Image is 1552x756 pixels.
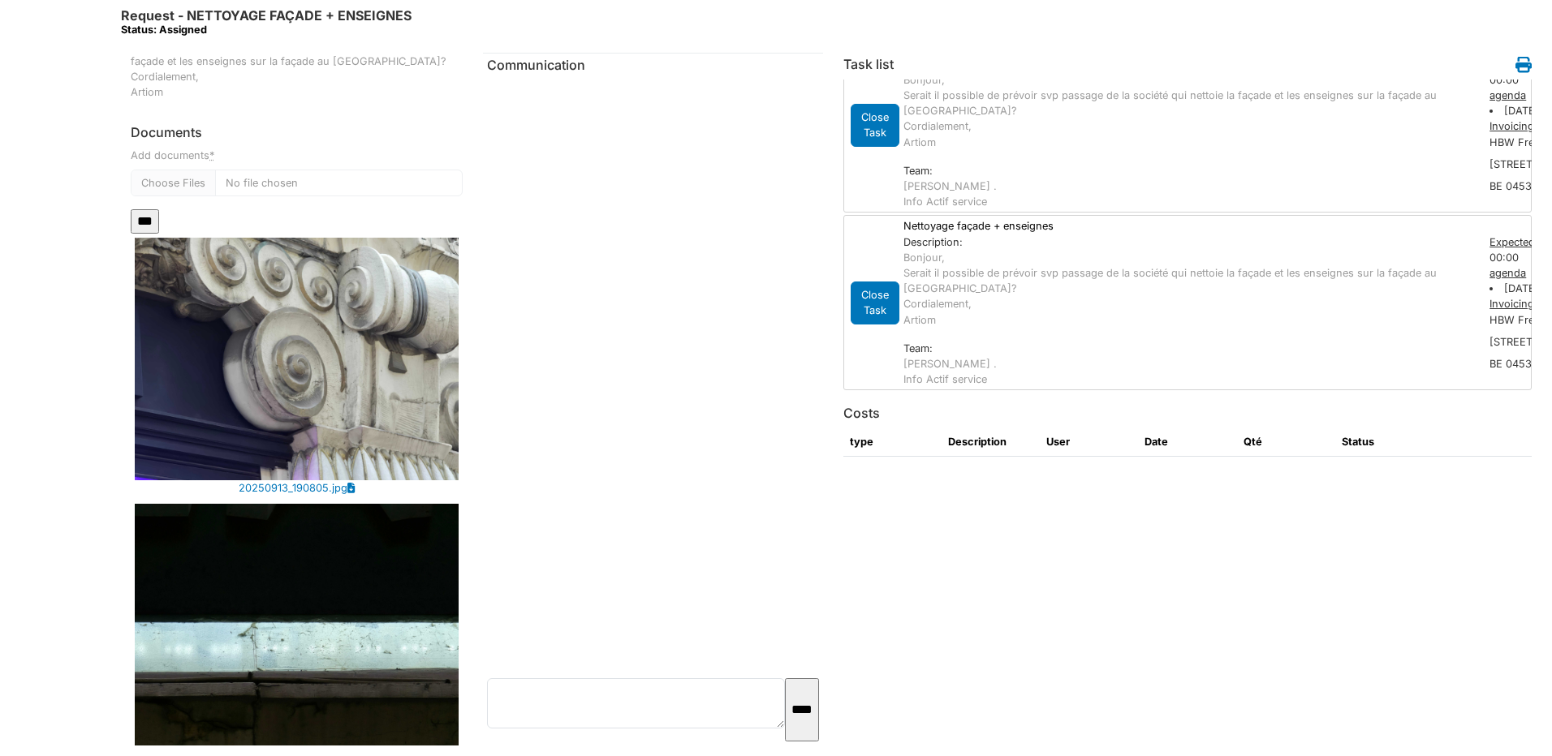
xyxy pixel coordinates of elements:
th: Status [1335,427,1433,457]
p: Bonjour, Serait il possible de prévoir svp passage de la société qui nettoie la façade et les ens... [903,72,1473,150]
h6: Documents [131,125,463,140]
p: Bonjour, Serait il possible de prévoir svp passage de la société qui nettoie la façade et les ens... [131,23,463,101]
img: 20250913_190805.jpg [135,238,459,480]
div: Team: [903,341,1473,356]
a: Close Task [851,115,899,132]
span: translation missing: en.communication.communication [487,57,585,73]
div: Status: Assigned [121,24,412,36]
h6: Task list [843,57,894,72]
div: Info Actif service [903,194,1473,209]
h6: Request - NETTOYAGE FAÇADE + ENSEIGNES [121,8,412,37]
a: Close Task [851,293,899,310]
abbr: required [209,149,214,161]
a: 20250913_190805.jpg [239,480,347,496]
div: Info Actif service [903,372,1473,387]
h6: Costs [843,406,880,421]
div: [PERSON_NAME] . [903,178,1473,194]
label: Add documents [131,148,214,163]
span: translation missing: en.todo.action.close_task [861,111,889,139]
div: Nettoyage façade + enseignes [895,218,1481,234]
th: Qté [1237,427,1335,457]
div: Team: [903,163,1473,178]
div: [PERSON_NAME] . [903,356,1473,372]
th: Date [1138,427,1236,457]
th: User [1040,427,1138,457]
p: Bonjour, Serait il possible de prévoir svp passage de la société qui nettoie la façade et les ens... [903,250,1473,328]
div: Description: [903,234,1473,250]
i: Work order [1515,57,1532,73]
th: Description [942,427,1040,457]
span: translation missing: en.todo.action.close_task [861,289,889,316]
th: type [843,427,942,457]
img: 20250913_190744.jpg [135,504,459,746]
